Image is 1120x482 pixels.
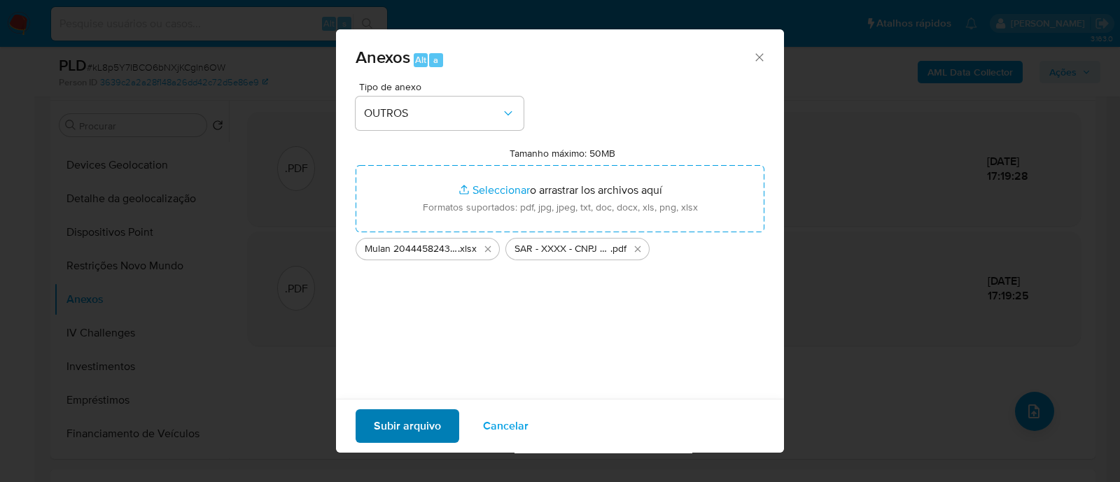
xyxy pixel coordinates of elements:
[356,232,764,260] ul: Archivos seleccionados
[356,409,459,443] button: Subir arquivo
[510,147,615,160] label: Tamanho máximo: 50MB
[465,409,547,443] button: Cancelar
[514,242,610,256] span: SAR - XXXX - CNPJ 57443818000104 - [PERSON_NAME] COMERCIO LTDA
[356,45,410,69] span: Anexos
[433,53,438,66] span: a
[365,242,458,256] span: Mulan 2044458243_2025_10_14_10_04_25
[752,50,765,63] button: Cerrar
[364,106,501,120] span: OUTROS
[415,53,426,66] span: Alt
[483,411,528,441] span: Cancelar
[479,241,496,257] button: Eliminar Mulan 2044458243_2025_10_14_10_04_25.xlsx
[374,411,441,441] span: Subir arquivo
[458,242,477,256] span: .xlsx
[629,241,646,257] button: Eliminar SAR - XXXX - CNPJ 57443818000104 - MARIA LUISA BISPO CARVALHO COMERCIO LTDA.pdf
[356,97,524,130] button: OUTROS
[610,242,626,256] span: .pdf
[359,82,527,92] span: Tipo de anexo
